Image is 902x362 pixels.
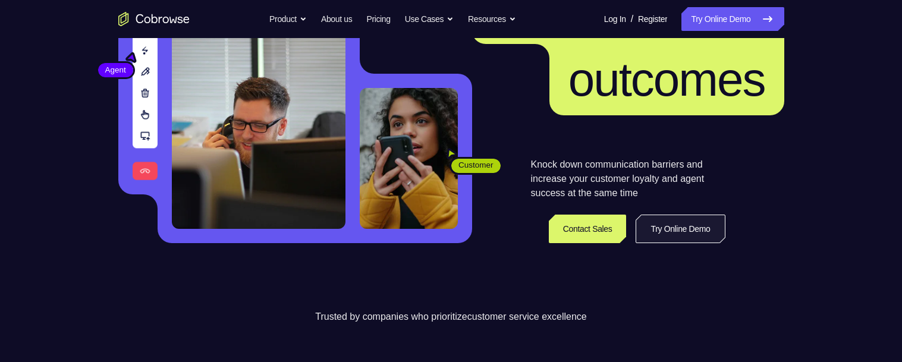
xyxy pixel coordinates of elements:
[638,7,667,31] a: Register
[468,7,516,31] button: Resources
[531,158,725,200] p: Knock down communication barriers and increase your customer loyalty and agent success at the sam...
[118,12,190,26] a: Go to the home page
[631,12,633,26] span: /
[172,17,345,229] img: A customer support agent talking on the phone
[467,311,587,322] span: customer service excellence
[366,7,390,31] a: Pricing
[568,53,765,106] span: outcomes
[549,215,627,243] a: Contact Sales
[360,88,458,229] img: A customer holding their phone
[636,215,725,243] a: Try Online Demo
[269,7,307,31] button: Product
[405,7,454,31] button: Use Cases
[681,7,784,31] a: Try Online Demo
[321,7,352,31] a: About us
[604,7,626,31] a: Log In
